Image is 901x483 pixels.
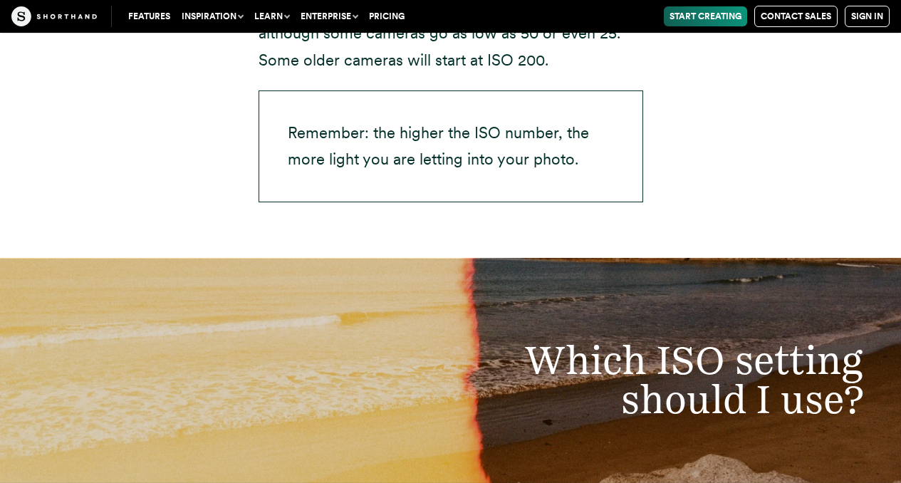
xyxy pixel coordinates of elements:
[295,6,363,26] button: Enterprise
[664,6,747,26] a: Start Creating
[11,6,97,26] img: The Craft
[249,6,295,26] button: Learn
[363,6,410,26] a: Pricing
[176,6,249,26] button: Inspiration
[259,90,643,202] p: Remember: the higher the ISO number, the more light you are letting into your photo.
[754,6,838,27] a: Contact Sales
[377,340,892,420] h2: Which ISO setting should I use?
[845,6,890,27] a: Sign in
[123,6,176,26] a: Features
